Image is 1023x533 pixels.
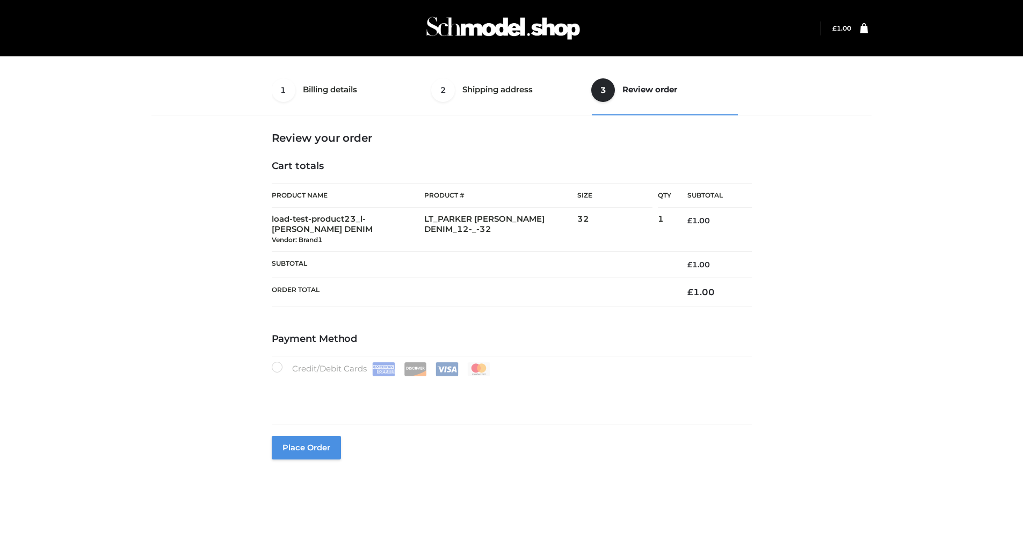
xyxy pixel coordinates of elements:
[687,216,710,225] bdi: 1.00
[424,208,577,251] td: LT_PARKER [PERSON_NAME] DENIM_12-_-32
[832,24,851,32] a: £1.00
[272,160,752,172] h4: Cart totals
[424,183,577,208] th: Product #
[832,24,837,32] span: £
[671,184,752,208] th: Subtotal
[404,362,427,376] img: Discover
[658,183,671,208] th: Qty
[577,184,652,208] th: Size
[272,132,752,144] h3: Review your order
[687,216,692,225] span: £
[687,287,715,297] bdi: 1.00
[272,436,341,459] button: Place order
[658,208,671,251] td: 1
[272,278,671,306] th: Order Total
[272,236,322,244] small: Vendor: Brand1
[687,260,692,269] span: £
[372,362,395,376] img: Amex
[577,208,658,251] td: 32
[436,362,459,376] img: Visa
[272,208,425,251] td: load-test-product23_l-[PERSON_NAME] DENIM
[423,7,584,49] img: Schmodel Admin 964
[272,251,671,278] th: Subtotal
[687,287,693,297] span: £
[687,260,710,269] bdi: 1.00
[272,362,491,376] label: Credit/Debit Cards
[467,362,490,376] img: Mastercard
[832,24,851,32] bdi: 1.00
[270,374,750,413] iframe: Secure payment input frame
[272,333,752,345] h4: Payment Method
[272,183,425,208] th: Product Name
